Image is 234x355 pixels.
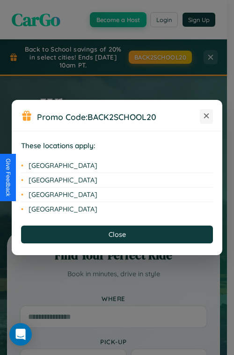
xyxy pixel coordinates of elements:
div: Give Feedback [5,159,11,196]
li: [GEOGRAPHIC_DATA] [21,173,213,188]
li: [GEOGRAPHIC_DATA] [21,188,213,202]
li: [GEOGRAPHIC_DATA] [21,202,213,216]
strong: These locations apply: [21,141,95,150]
button: Close [21,226,213,243]
li: [GEOGRAPHIC_DATA] [21,159,213,173]
h3: Promo Code: [37,112,200,122]
b: BACK2SCHOOL20 [88,112,156,122]
div: Open Intercom Messenger [9,323,32,346]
